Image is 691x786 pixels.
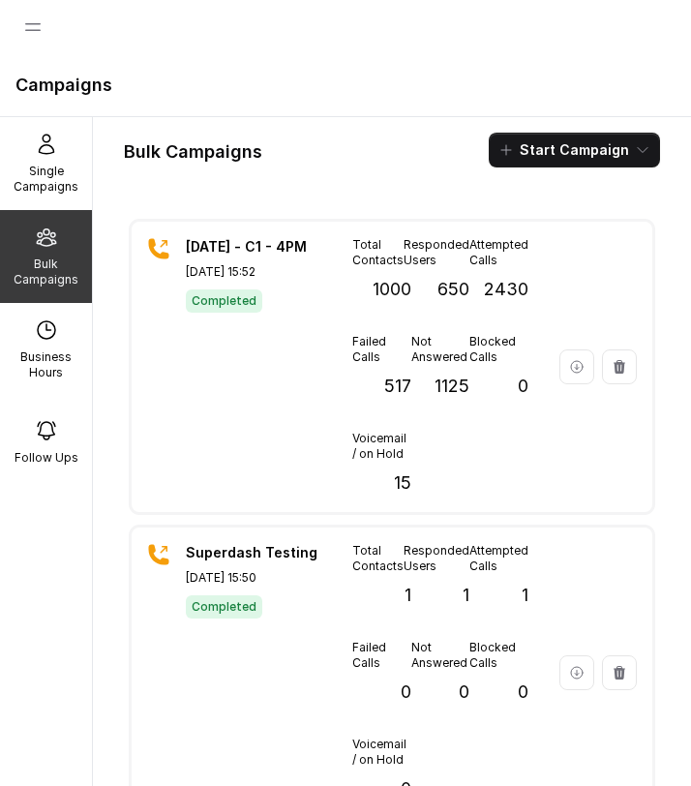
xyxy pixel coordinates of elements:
p: Failed Calls [352,640,411,671]
p: Business Hours [8,349,84,380]
p: Blocked Calls [469,334,528,365]
p: Blocked Calls [469,640,528,671]
p: Failed Calls [352,334,411,365]
h1: Bulk Campaigns [124,136,262,167]
p: Voicemail / on Hold [352,431,411,462]
p: Not Answered [411,640,470,671]
p: Attempted Calls [469,237,528,268]
p: 2430 [484,276,528,303]
h1: Campaigns [15,70,676,101]
p: 1 [522,582,528,609]
p: [DATE] 15:50 [186,570,321,586]
p: Attempted Calls [469,543,528,574]
p: Follow Ups [15,450,78,466]
p: Not Answered [411,334,470,365]
p: 517 [384,373,411,400]
p: Responded Users [404,543,469,574]
p: Superdash Testing [186,543,321,562]
p: Voicemail / on Hold [352,737,411,768]
p: Single Campaigns [8,164,84,195]
p: 1 [463,582,469,609]
p: [DATE] - C1 - 4PM [186,237,321,257]
span: Completed [186,289,262,313]
span: Completed [186,595,262,619]
p: 1 [405,582,411,609]
p: Bulk Campaigns [8,257,84,287]
p: 0 [459,679,469,706]
button: Start Campaign [489,133,660,167]
p: 650 [437,276,469,303]
p: 0 [518,373,528,400]
p: [DATE] 15:52 [186,264,321,280]
p: 1125 [435,373,469,400]
p: 0 [401,679,411,706]
p: 1000 [373,276,411,303]
p: 0 [518,679,528,706]
p: Responded Users [404,237,469,268]
p: Total Contacts [352,543,411,574]
p: Total Contacts [352,237,411,268]
p: 15 [394,469,411,497]
button: Open navigation [15,10,50,45]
